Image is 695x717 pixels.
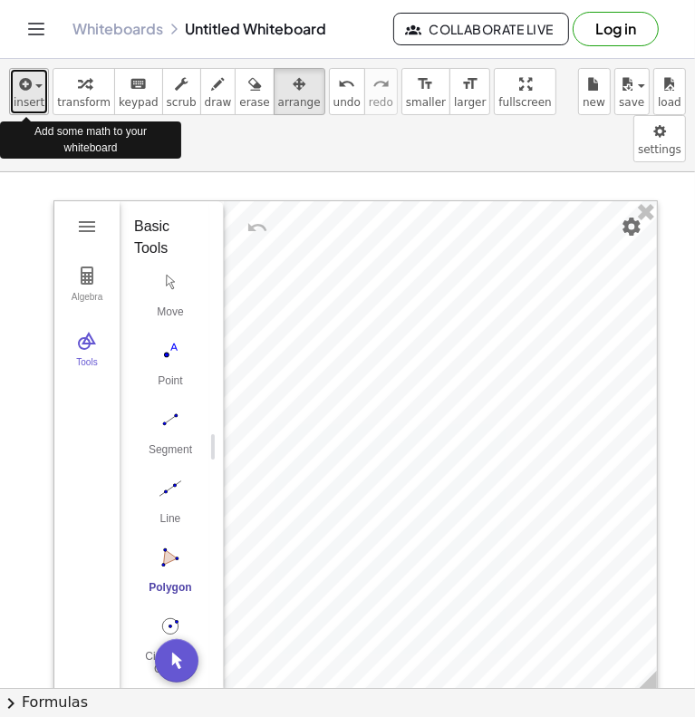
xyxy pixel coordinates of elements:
[401,68,450,115] button: format_sizesmaller
[638,143,681,156] span: settings
[364,68,398,115] button: redoredo
[615,210,648,243] button: Settings
[114,68,163,115] button: keyboardkeypad
[134,581,207,606] div: Polygon
[72,20,163,38] a: Whiteboards
[498,96,551,109] span: fullscreen
[162,68,201,115] button: scrub
[134,512,207,538] div: Line
[329,68,365,115] button: undoundo
[134,542,207,607] button: Polygon. Select all vertices, then first vertex again
[274,68,325,115] button: arrange
[409,21,554,37] span: Collaborate Live
[200,68,236,115] button: draw
[619,96,644,109] span: save
[583,96,605,109] span: new
[406,96,446,109] span: smaller
[134,216,195,259] div: Basic Tools
[278,96,321,109] span: arrange
[454,96,486,109] span: larger
[449,68,490,115] button: format_sizelarger
[167,96,197,109] span: scrub
[658,96,681,109] span: load
[57,96,111,109] span: transform
[338,73,355,95] i: undo
[573,12,659,46] button: Log in
[134,611,207,676] button: Circle with Center through Point. Select center point, then point on circle
[119,96,159,109] span: keypad
[239,96,269,109] span: erase
[134,266,207,332] button: Move. Drag or select object
[22,15,51,44] button: Toggle navigation
[76,216,98,237] img: Main Menu
[134,374,207,400] div: Point
[134,404,207,470] button: Segment. Select two points or positions
[130,73,147,95] i: keyboard
[235,68,274,115] button: erase
[58,357,116,383] div: Tools
[134,305,207,331] div: Move
[333,96,361,109] span: undo
[155,639,198,683] button: Move. Drag or select object
[134,473,207,538] button: Line. Select two points or positions
[14,96,44,109] span: insert
[578,68,611,115] button: new
[494,68,555,115] button: fullscreen
[58,292,116,317] div: Algebra
[134,650,207,675] div: Circle with Center through Point
[393,13,569,45] button: Collaborate Live
[653,68,686,115] button: load
[241,211,274,244] button: Undo
[369,96,393,109] span: redo
[417,73,434,95] i: format_size
[134,443,207,469] div: Segment
[461,73,478,95] i: format_size
[372,73,390,95] i: redo
[9,68,49,115] button: insert
[633,115,686,162] button: settings
[614,68,650,115] button: save
[53,68,115,115] button: transform
[205,96,232,109] span: draw
[134,335,207,401] button: Point. Select position or line, function, or curve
